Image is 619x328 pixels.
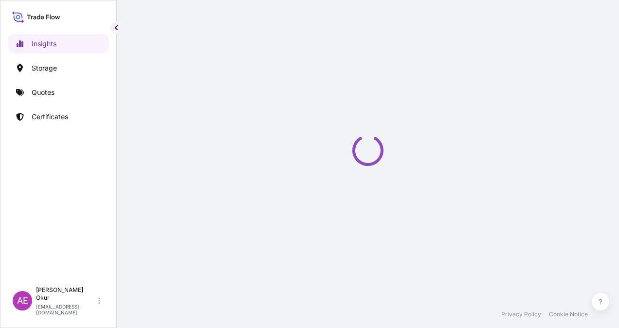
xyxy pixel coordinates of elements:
[32,112,68,122] p: Certificates
[8,107,109,127] a: Certificates
[501,310,541,318] a: Privacy Policy
[36,286,96,302] p: [PERSON_NAME] Okur
[36,304,96,315] p: [EMAIL_ADDRESS][DOMAIN_NAME]
[8,34,109,54] a: Insights
[32,63,57,73] p: Storage
[17,296,28,306] span: AE
[549,310,588,318] a: Cookie Notice
[32,88,55,97] p: Quotes
[8,58,109,78] a: Storage
[8,83,109,102] a: Quotes
[32,39,56,49] p: Insights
